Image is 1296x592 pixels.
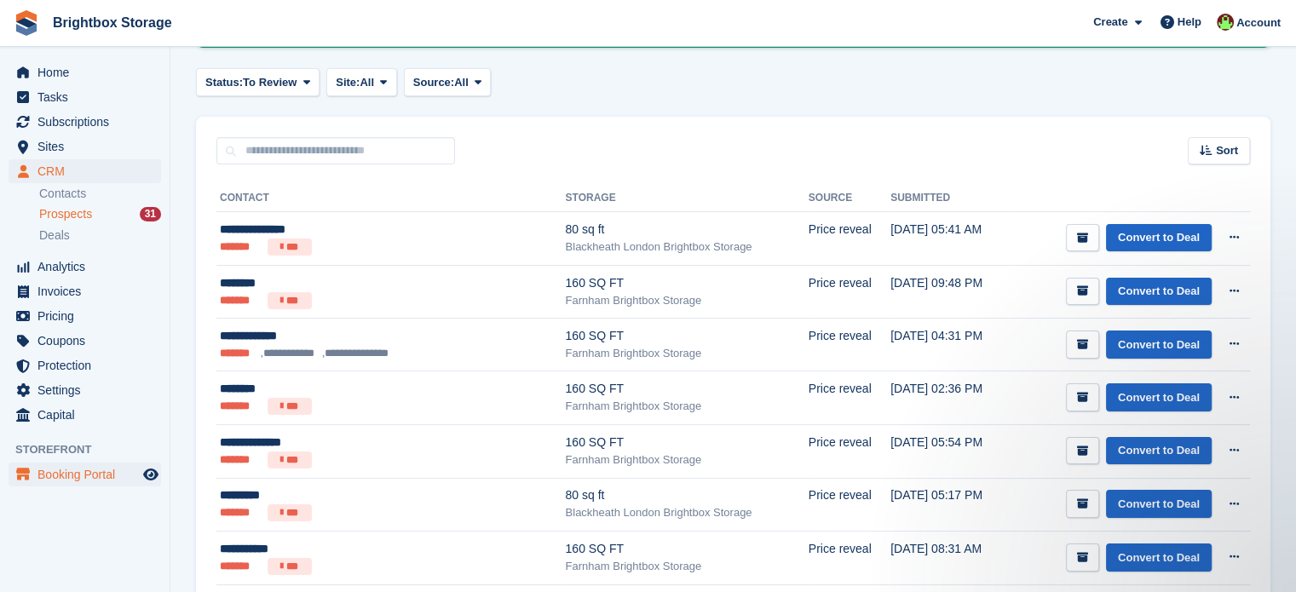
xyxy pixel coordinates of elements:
[565,434,808,451] div: 160 SQ FT
[9,279,161,303] a: menu
[1106,490,1212,518] a: Convert to Deal
[39,186,161,202] a: Contacts
[39,227,70,244] span: Deals
[565,185,808,212] th: Storage
[46,9,179,37] a: Brightbox Storage
[565,398,808,415] div: Farnham Brightbox Storage
[1236,14,1281,32] span: Account
[9,353,161,377] a: menu
[37,279,140,303] span: Invoices
[890,319,1011,371] td: [DATE] 04:31 PM
[1178,14,1201,31] span: Help
[809,185,890,212] th: Source
[890,212,1011,266] td: [DATE] 05:41 AM
[37,60,140,84] span: Home
[9,378,161,402] a: menu
[1217,14,1234,31] img: Marlena
[809,425,890,479] td: Price reveal
[37,329,140,353] span: Coupons
[326,68,397,96] button: Site: All
[565,451,808,468] div: Farnham Brightbox Storage
[37,378,140,402] span: Settings
[565,504,808,521] div: Blackheath London Brightbox Storage
[565,292,808,309] div: Farnham Brightbox Storage
[205,74,243,91] span: Status:
[809,371,890,425] td: Price reveal
[216,185,565,212] th: Contact
[14,10,39,36] img: stora-icon-8386f47178a22dfd0bd8f6a31ec36ba5ce8667c1dd55bd0f319d3a0aa187defe.svg
[37,255,140,279] span: Analytics
[890,185,1011,212] th: Submitted
[37,353,140,377] span: Protection
[1216,142,1238,159] span: Sort
[37,85,140,109] span: Tasks
[890,425,1011,479] td: [DATE] 05:54 PM
[37,159,140,183] span: CRM
[9,85,161,109] a: menu
[9,463,161,486] a: menu
[37,463,140,486] span: Booking Portal
[9,159,161,183] a: menu
[39,206,92,222] span: Prospects
[890,371,1011,425] td: [DATE] 02:36 PM
[413,74,454,91] span: Source:
[1106,383,1212,411] a: Convert to Deal
[141,464,161,485] a: Preview store
[360,74,374,91] span: All
[565,486,808,504] div: 80 sq ft
[37,135,140,158] span: Sites
[9,110,161,134] a: menu
[140,207,161,221] div: 31
[37,403,140,427] span: Capital
[9,60,161,84] a: menu
[336,74,360,91] span: Site:
[15,441,170,458] span: Storefront
[1106,330,1212,359] a: Convert to Deal
[39,205,161,223] a: Prospects 31
[809,532,890,585] td: Price reveal
[37,304,140,328] span: Pricing
[1106,543,1212,572] a: Convert to Deal
[565,558,808,575] div: Farnham Brightbox Storage
[1093,14,1127,31] span: Create
[9,304,161,328] a: menu
[1106,278,1212,306] a: Convert to Deal
[565,221,808,239] div: 80 sq ft
[565,274,808,292] div: 160 SQ FT
[565,380,808,398] div: 160 SQ FT
[9,135,161,158] a: menu
[9,255,161,279] a: menu
[39,227,161,244] a: Deals
[37,110,140,134] span: Subscriptions
[565,239,808,256] div: Blackheath London Brightbox Storage
[809,478,890,532] td: Price reveal
[565,540,808,558] div: 160 SQ FT
[1106,224,1212,252] a: Convert to Deal
[243,74,297,91] span: To Review
[565,327,808,345] div: 160 SQ FT
[404,68,492,96] button: Source: All
[1106,437,1212,465] a: Convert to Deal
[809,212,890,266] td: Price reveal
[809,319,890,371] td: Price reveal
[890,478,1011,532] td: [DATE] 05:17 PM
[890,265,1011,319] td: [DATE] 09:48 PM
[454,74,469,91] span: All
[809,265,890,319] td: Price reveal
[890,532,1011,585] td: [DATE] 08:31 AM
[196,68,320,96] button: Status: To Review
[565,345,808,362] div: Farnham Brightbox Storage
[9,329,161,353] a: menu
[9,403,161,427] a: menu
